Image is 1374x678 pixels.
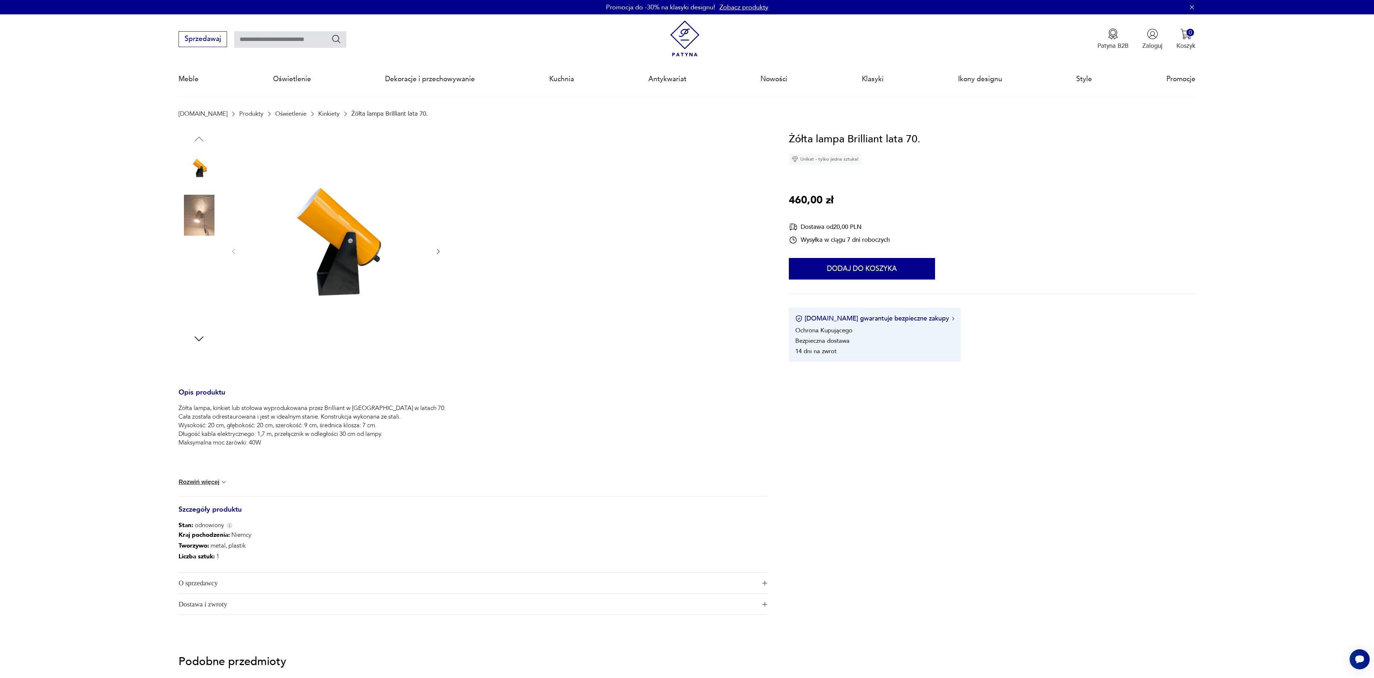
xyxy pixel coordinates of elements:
p: Podobne przedmioty [179,656,1195,667]
button: Dodaj do koszyka [789,258,935,280]
a: Promocje [1166,63,1195,96]
a: [DOMAIN_NAME] [179,110,227,117]
a: Dekoracje i przechowywanie [385,63,475,96]
img: Zdjęcie produktu Żółta lampa Brilliant lata 70. [179,195,219,236]
h3: Szczegóły produktu [179,507,768,521]
p: Żółta lampa Brilliant lata 70. [351,110,428,117]
img: Patyna - sklep z meblami i dekoracjami vintage [667,20,703,57]
a: Kinkiety [318,110,339,117]
p: metal, plastik [179,540,251,551]
button: Patyna B2B [1097,28,1129,50]
p: Zaloguj [1142,42,1162,50]
a: Kuchnia [549,63,574,96]
p: Koszyk [1176,42,1195,50]
a: Antykwariat [648,63,686,96]
div: Dostawa od 20,00 PLN [789,222,890,231]
p: 460,00 zł [789,192,833,209]
a: Zobacz produkty [720,3,768,12]
img: Ikona plusa [762,602,767,607]
div: Unikat - tylko jedna sztuka! [789,154,861,165]
a: Oświetlenie [273,63,311,96]
a: Oświetlenie [275,110,306,117]
img: Info icon [226,522,233,529]
a: Sprzedawaj [179,37,227,42]
b: Stan: [179,521,193,529]
li: 14 dni na zwrot [795,347,837,355]
img: Ikona certyfikatu [795,315,802,322]
img: chevron down [220,479,227,486]
p: Żółta lampa, kinkiet lub stołowa wyprodukowana przez Brilliant w [GEOGRAPHIC_DATA] w latach 70. C... [179,404,446,447]
span: O sprzedawcy [179,573,756,594]
h3: Opis produktu [179,390,768,404]
p: Niemcy [179,530,251,540]
p: 1 [179,551,251,562]
b: Tworzywo : [179,541,209,550]
img: Ikona medalu [1107,28,1119,40]
button: Ikona plusaDostawa i zwroty [179,594,768,615]
img: Zdjęcie produktu Żółta lampa Brilliant lata 70. [179,149,219,190]
b: Liczba sztuk: [179,552,215,561]
b: Kraj pochodzenia : [179,531,230,539]
img: Zdjęcie produktu Żółta lampa Brilliant lata 70. [179,241,219,282]
a: Meble [179,63,199,96]
img: Zdjęcie produktu Żółta lampa Brilliant lata 70. [246,131,426,371]
div: Wysyłka w ciągu 7 dni roboczych [789,236,890,244]
h1: Żółta lampa Brilliant lata 70. [789,131,920,148]
button: Sprzedawaj [179,31,227,47]
p: Patyna B2B [1097,42,1129,50]
img: Ikona plusa [762,581,767,586]
li: Ochrona Kupującego [795,326,852,335]
img: Ikona diamentu [792,156,798,162]
button: Szukaj [331,34,342,44]
a: Nowości [760,63,787,96]
img: Ikona dostawy [789,222,797,231]
a: Ikony designu [958,63,1002,96]
img: Zdjęcie produktu Żółta lampa Brilliant lata 70. [179,286,219,327]
a: Produkty [239,110,263,117]
li: Bezpieczna dostawa [795,337,850,345]
p: Promocja do -30% na klasyki designu! [606,3,715,12]
button: Zaloguj [1142,28,1162,50]
div: 0 [1186,29,1194,36]
button: 0Koszyk [1176,28,1195,50]
img: Ikona koszyka [1180,28,1192,40]
span: odnowiony [179,521,224,530]
a: Style [1076,63,1092,96]
span: Dostawa i zwroty [179,594,756,615]
img: Ikonka użytkownika [1147,28,1158,40]
img: Ikona strzałki w prawo [952,317,954,320]
button: [DOMAIN_NAME] gwarantuje bezpieczne zakupy [795,314,954,323]
a: Ikona medaluPatyna B2B [1097,28,1129,50]
iframe: Smartsupp widget button [1350,649,1370,669]
a: Klasyki [862,63,884,96]
button: Rozwiń więcej [179,479,227,486]
button: Ikona plusaO sprzedawcy [179,573,768,594]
